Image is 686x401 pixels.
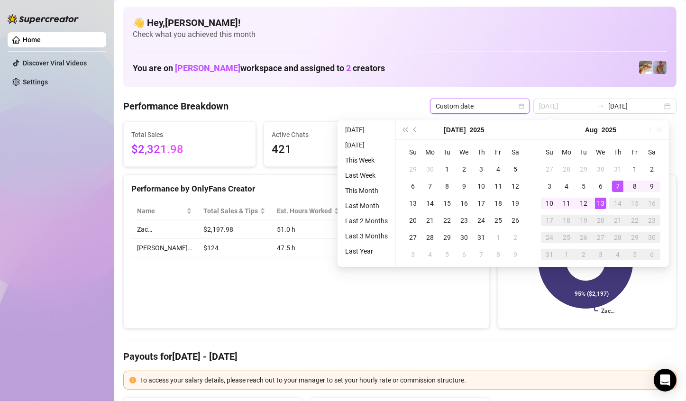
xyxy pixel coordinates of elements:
[558,144,575,161] th: Mo
[341,124,392,136] li: [DATE]
[601,308,614,314] text: Zac…
[643,195,660,212] td: 2025-08-16
[561,249,572,260] div: 1
[476,215,487,226] div: 24
[541,195,558,212] td: 2025-08-10
[424,249,436,260] div: 4
[626,212,643,229] td: 2025-08-22
[439,212,456,229] td: 2025-07-22
[575,246,592,263] td: 2025-09-02
[493,181,504,192] div: 11
[444,120,466,139] button: Choose a month
[612,249,623,260] div: 4
[476,232,487,243] div: 31
[490,195,507,212] td: 2025-07-18
[544,164,555,175] div: 27
[473,161,490,178] td: 2025-07-03
[629,164,640,175] div: 1
[490,161,507,178] td: 2025-07-04
[575,212,592,229] td: 2025-08-19
[541,161,558,178] td: 2025-07-27
[490,178,507,195] td: 2025-07-11
[421,229,439,246] td: 2025-07-28
[203,206,258,216] span: Total Sales & Tips
[198,239,271,257] td: $124
[131,141,248,159] span: $2,321.98
[421,144,439,161] th: Mo
[473,195,490,212] td: 2025-07-17
[578,232,589,243] div: 26
[592,144,609,161] th: We
[612,181,623,192] div: 7
[277,206,332,216] div: Est. Hours Worked
[541,246,558,263] td: 2025-08-31
[639,61,652,74] img: Zac
[595,164,606,175] div: 30
[441,198,453,209] div: 15
[544,181,555,192] div: 3
[544,198,555,209] div: 10
[629,181,640,192] div: 8
[476,164,487,175] div: 3
[424,164,436,175] div: 30
[421,195,439,212] td: 2025-07-14
[131,129,248,140] span: Total Sales
[458,181,470,192] div: 9
[544,215,555,226] div: 17
[441,215,453,226] div: 22
[476,198,487,209] div: 17
[507,144,524,161] th: Sa
[578,249,589,260] div: 2
[595,249,606,260] div: 3
[510,249,521,260] div: 9
[424,232,436,243] div: 28
[490,212,507,229] td: 2025-07-25
[643,161,660,178] td: 2025-08-02
[456,144,473,161] th: We
[441,181,453,192] div: 8
[510,181,521,192] div: 12
[507,229,524,246] td: 2025-08-02
[575,161,592,178] td: 2025-07-29
[272,129,388,140] span: Active Chats
[490,246,507,263] td: 2025-08-08
[404,246,421,263] td: 2025-08-03
[643,229,660,246] td: 2025-08-30
[585,120,598,139] button: Choose a month
[272,141,388,159] span: 421
[643,178,660,195] td: 2025-08-09
[424,181,436,192] div: 7
[137,206,184,216] span: Name
[558,161,575,178] td: 2025-07-28
[436,99,524,113] span: Custom date
[493,215,504,226] div: 25
[407,232,419,243] div: 27
[456,229,473,246] td: 2025-07-30
[558,195,575,212] td: 2025-08-11
[575,195,592,212] td: 2025-08-12
[609,144,626,161] th: Th
[558,178,575,195] td: 2025-08-04
[458,249,470,260] div: 6
[404,229,421,246] td: 2025-07-27
[558,229,575,246] td: 2025-08-25
[23,36,41,44] a: Home
[400,120,410,139] button: Last year (Control + left)
[470,120,485,139] button: Choose a year
[341,185,392,196] li: This Month
[421,246,439,263] td: 2025-08-04
[439,229,456,246] td: 2025-07-29
[575,229,592,246] td: 2025-08-26
[597,102,604,110] span: swap-right
[456,246,473,263] td: 2025-08-06
[595,232,606,243] div: 27
[341,170,392,181] li: Last Week
[654,369,677,392] div: Open Intercom Messenger
[646,181,658,192] div: 9
[424,215,436,226] div: 21
[612,198,623,209] div: 14
[439,144,456,161] th: Tu
[133,16,667,29] h4: 👋 Hey, [PERSON_NAME] !
[609,195,626,212] td: 2025-08-14
[626,246,643,263] td: 2025-09-05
